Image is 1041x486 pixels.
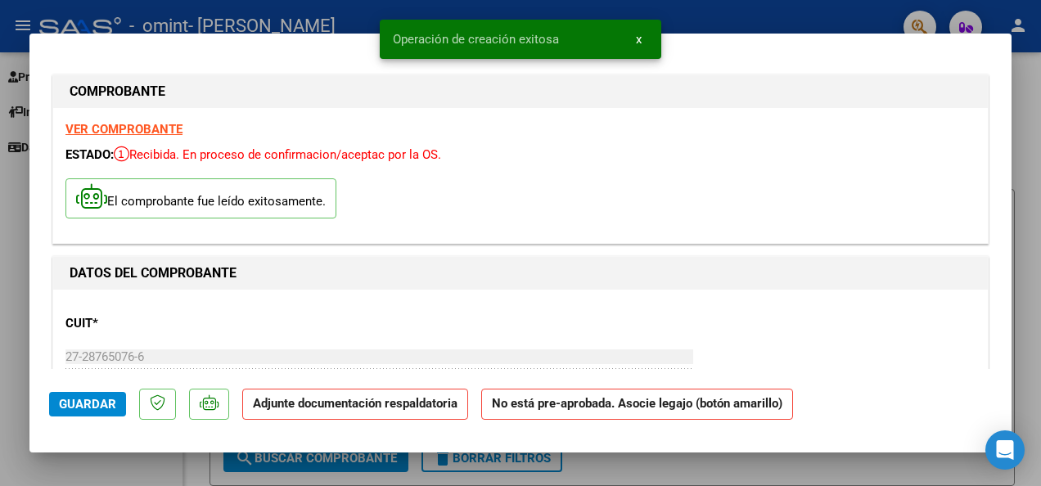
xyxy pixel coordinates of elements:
[253,396,457,411] strong: Adjunte documentación respaldatoria
[65,122,183,137] a: VER COMPROBANTE
[636,32,642,47] span: x
[623,25,655,54] button: x
[70,83,165,99] strong: COMPROBANTE
[65,314,339,333] p: CUIT
[481,389,793,421] strong: No está pre-aprobada. Asocie legajo (botón amarillo)
[393,31,559,47] span: Operación de creación exitosa
[49,392,126,416] button: Guardar
[65,178,336,218] p: El comprobante fue leído exitosamente.
[65,147,114,162] span: ESTADO:
[59,397,116,412] span: Guardar
[985,430,1025,470] div: Open Intercom Messenger
[70,265,237,281] strong: DATOS DEL COMPROBANTE
[114,147,441,162] span: Recibida. En proceso de confirmacion/aceptac por la OS.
